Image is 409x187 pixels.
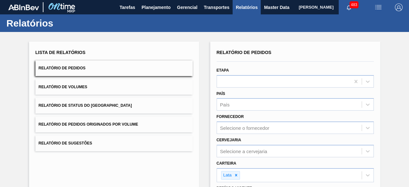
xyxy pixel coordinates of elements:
[39,85,87,89] span: Relatório de Volumes
[39,122,138,127] span: Relatório de Pedidos Originados por Volume
[35,136,193,151] button: Relatório de Sugestões
[35,79,193,95] button: Relatório de Volumes
[39,141,92,145] span: Relatório de Sugestões
[220,102,230,107] div: País
[217,114,244,119] label: Fornecedor
[142,4,171,11] span: Planejamento
[217,50,272,55] span: Relatório de Pedidos
[350,1,359,8] span: 483
[8,4,39,10] img: TNhmsLtSVTkK8tSr43FrP2fwEKptu5GPRR3wAAAABJRU5ErkJggg==
[120,4,135,11] span: Tarefas
[204,4,229,11] span: Transportes
[35,117,193,132] button: Relatório de Pedidos Originados por Volume
[217,68,229,73] label: Etapa
[264,4,289,11] span: Master Data
[6,19,120,27] h1: Relatórios
[217,138,241,142] label: Cervejaria
[220,125,269,131] div: Selecione o fornecedor
[39,66,86,70] span: Relatório de Pedidos
[217,91,225,96] label: País
[236,4,258,11] span: Relatórios
[220,148,267,154] div: Selecione a cervejaria
[217,161,236,166] label: Carteira
[395,4,403,11] img: Logout
[39,103,132,108] span: Relatório de Status do [GEOGRAPHIC_DATA]
[35,60,193,76] button: Relatório de Pedidos
[339,3,359,12] button: Notificações
[221,171,233,179] div: Lata
[35,98,193,113] button: Relatório de Status do [GEOGRAPHIC_DATA]
[35,50,86,55] span: Lista de Relatórios
[177,4,197,11] span: Gerencial
[374,4,382,11] img: userActions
